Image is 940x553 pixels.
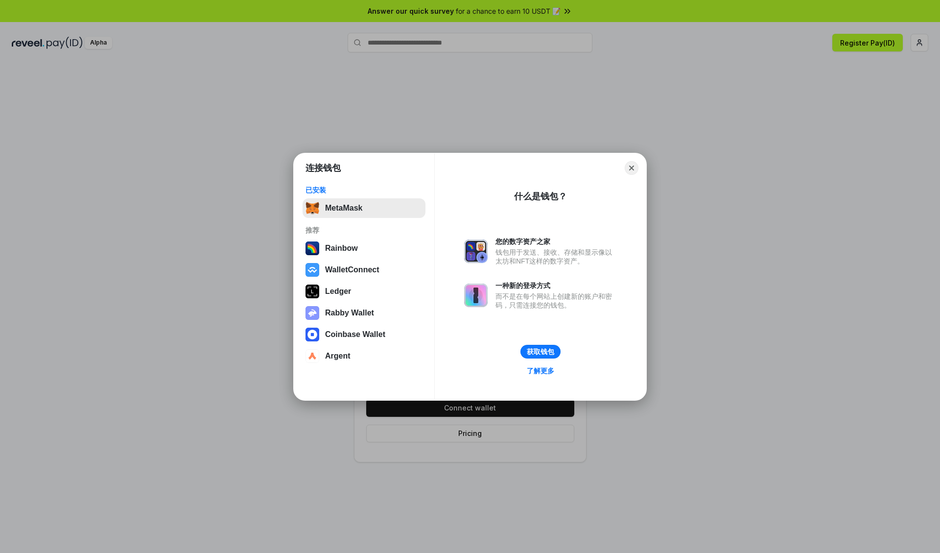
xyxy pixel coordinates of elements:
[325,244,358,253] div: Rainbow
[325,204,362,213] div: MetaMask
[325,287,351,296] div: Ledger
[521,364,560,377] a: 了解更多
[305,162,341,174] h1: 连接钱包
[305,186,423,194] div: 已安装
[495,281,617,290] div: 一种新的登录方式
[303,260,425,280] button: WalletConnect
[303,198,425,218] button: MetaMask
[325,265,379,274] div: WalletConnect
[305,349,319,363] img: svg+xml,%3Csvg%20width%3D%2228%22%20height%3D%2228%22%20viewBox%3D%220%200%2028%2028%22%20fill%3D...
[305,226,423,235] div: 推荐
[305,328,319,341] img: svg+xml,%3Csvg%20width%3D%2228%22%20height%3D%2228%22%20viewBox%3D%220%200%2028%2028%22%20fill%3D...
[527,347,554,356] div: 获取钱包
[325,352,351,361] div: Argent
[514,191,567,202] div: 什么是钱包？
[305,201,319,215] img: svg+xml,%3Csvg%20fill%3D%22none%22%20height%3D%2233%22%20viewBox%3D%220%200%2035%2033%22%20width%...
[325,330,385,339] div: Coinbase Wallet
[303,303,425,323] button: Rabby Wallet
[495,292,617,310] div: 而不是在每个网站上创建新的账户和密码，只需连接您的钱包。
[464,240,488,263] img: svg+xml,%3Csvg%20xmlns%3D%22http%3A%2F%2Fwww.w3.org%2F2000%2Fsvg%22%20fill%3D%22none%22%20viewBox...
[305,241,319,255] img: svg+xml,%3Csvg%20width%3D%22120%22%20height%3D%22120%22%20viewBox%3D%220%200%20120%20120%22%20fil...
[303,346,425,366] button: Argent
[325,309,374,317] div: Rabby Wallet
[527,366,554,375] div: 了解更多
[305,285,319,298] img: svg+xml,%3Csvg%20xmlns%3D%22http%3A%2F%2Fwww.w3.org%2F2000%2Fsvg%22%20width%3D%2228%22%20height%3...
[303,239,425,258] button: Rainbow
[303,325,425,344] button: Coinbase Wallet
[464,284,488,307] img: svg+xml,%3Csvg%20xmlns%3D%22http%3A%2F%2Fwww.w3.org%2F2000%2Fsvg%22%20fill%3D%22none%22%20viewBox...
[495,237,617,246] div: 您的数字资产之家
[303,282,425,301] button: Ledger
[520,345,561,359] button: 获取钱包
[625,161,638,175] button: Close
[305,306,319,320] img: svg+xml,%3Csvg%20xmlns%3D%22http%3A%2F%2Fwww.w3.org%2F2000%2Fsvg%22%20fill%3D%22none%22%20viewBox...
[305,263,319,277] img: svg+xml,%3Csvg%20width%3D%2228%22%20height%3D%2228%22%20viewBox%3D%220%200%2028%2028%22%20fill%3D...
[495,248,617,265] div: 钱包用于发送、接收、存储和显示像以太坊和NFT这样的数字资产。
